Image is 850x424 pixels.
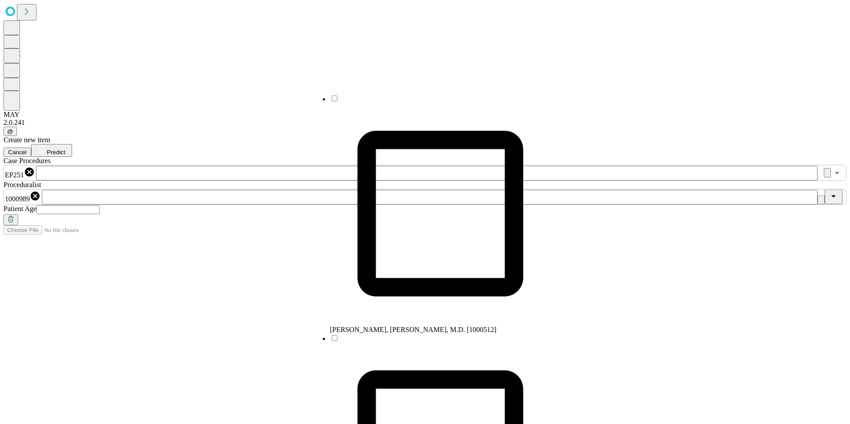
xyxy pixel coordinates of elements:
span: Create new item [4,136,50,144]
span: @ [7,128,13,135]
div: EP251 [5,167,35,179]
button: Open [831,167,843,179]
span: Predict [47,149,65,156]
button: Predict [31,144,72,157]
span: 1000989 [5,195,30,203]
span: EP251 [5,171,24,179]
button: Cancel [4,148,31,157]
span: Scheduled Procedure [4,157,51,164]
div: 2.0.241 [4,119,846,127]
button: @ [4,127,17,136]
span: Cancel [8,149,27,156]
span: Patient Age [4,205,36,212]
div: MAY [4,111,846,119]
button: Clear [818,195,825,204]
button: Close [825,190,842,204]
span: [PERSON_NAME], [PERSON_NAME], M.D. [1000512] [330,326,497,333]
span: Proceduralist [4,181,41,188]
div: 1000989 [5,191,40,203]
button: Clear [824,168,831,177]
